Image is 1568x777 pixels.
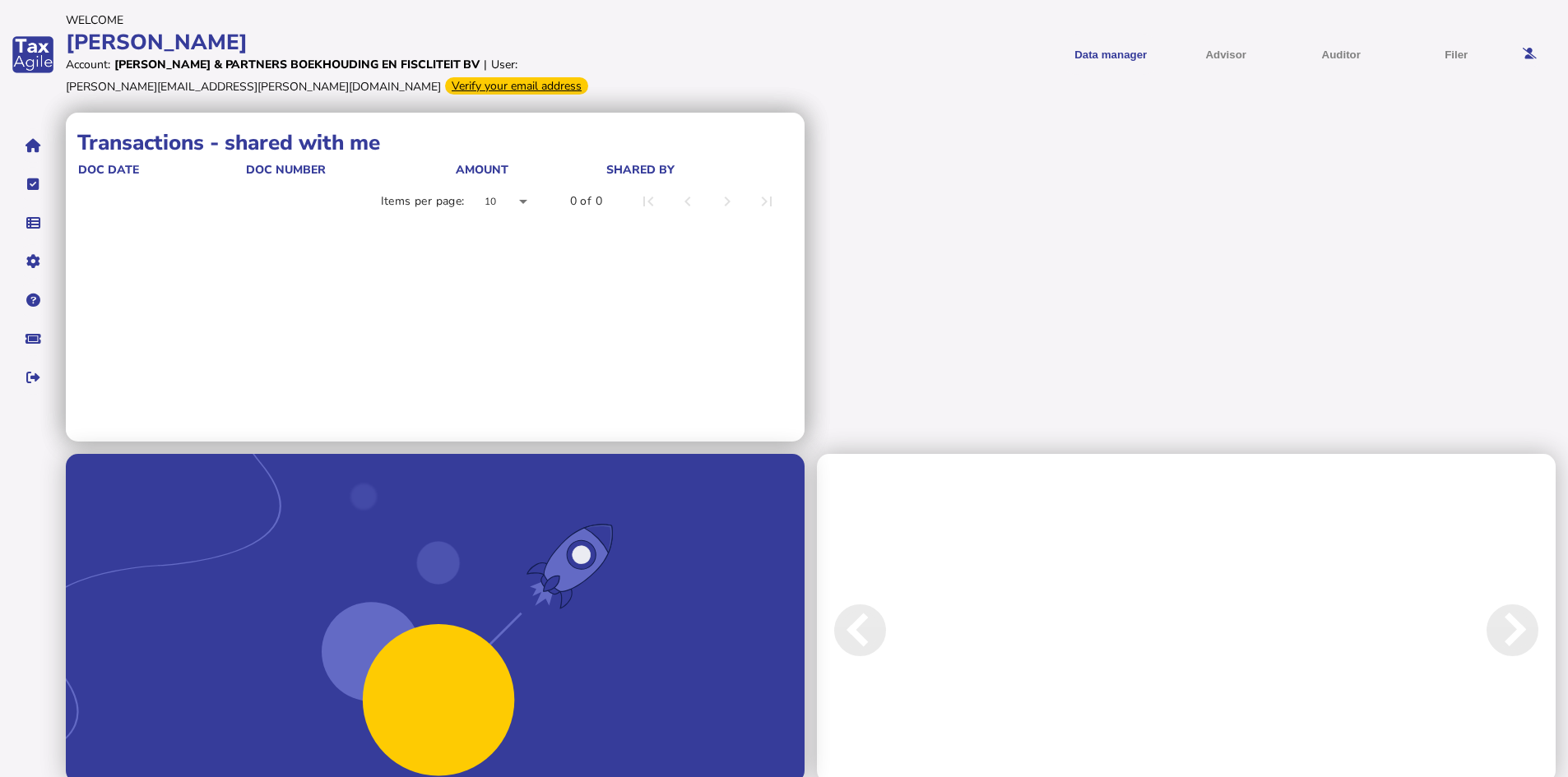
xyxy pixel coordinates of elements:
[16,321,50,356] button: Raise a support ticket
[78,162,244,178] div: doc date
[16,167,50,201] button: Tasks
[606,162,675,178] div: shared by
[1289,35,1393,75] button: Auditor
[1523,49,1537,59] i: Email needs to be verified
[1404,35,1508,75] button: Filer
[484,57,487,72] div: |
[456,162,508,178] div: Amount
[16,360,50,395] button: Sign out
[381,193,465,210] div: Items per page:
[66,12,783,28] div: Welcome
[16,283,50,317] button: Help pages
[1059,35,1162,75] button: Shows a dropdown of Data manager options
[445,77,588,95] div: Verify your email address
[246,162,326,178] div: doc number
[16,244,50,279] button: Manage settings
[26,223,40,224] i: Data manager
[77,128,793,157] h1: Transactions - shared with me
[16,128,50,163] button: Home
[114,57,480,72] div: [PERSON_NAME] & Partners Boekhouding en Fiscliteit BV
[491,57,517,72] div: User:
[570,193,602,210] div: 0 of 0
[791,35,1509,75] menu: navigate products
[78,162,139,178] div: doc date
[1174,35,1278,75] button: Shows a dropdown of VAT Advisor options
[246,162,453,178] div: doc number
[16,206,50,240] button: Data manager
[606,162,789,178] div: shared by
[66,28,783,57] div: [PERSON_NAME]
[66,79,441,95] div: [PERSON_NAME][EMAIL_ADDRESS][PERSON_NAME][DOMAIN_NAME]
[456,162,605,178] div: Amount
[66,57,110,72] div: Account:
